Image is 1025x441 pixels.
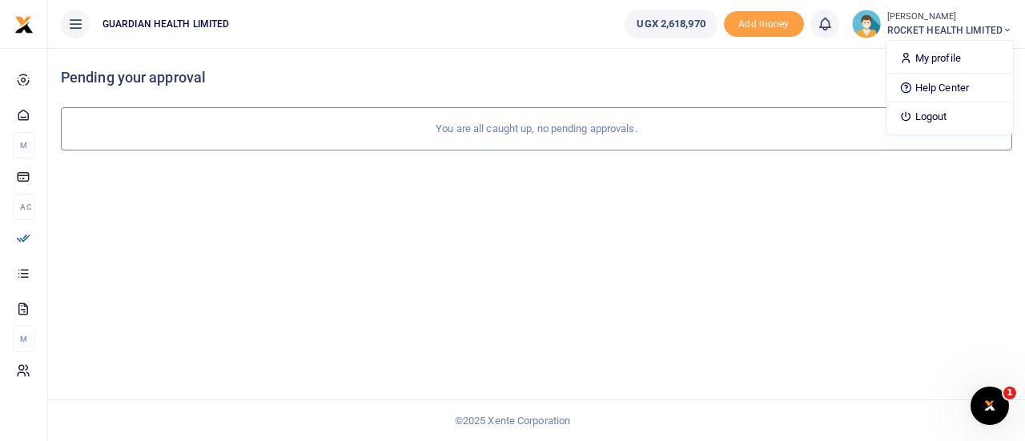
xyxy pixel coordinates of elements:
[14,15,34,34] img: logo-small
[637,16,705,32] span: UGX 2,618,970
[887,23,1012,38] span: ROCKET HEALTH LIMITED
[886,106,1013,128] a: Logout
[724,11,804,38] span: Add money
[13,132,34,158] li: M
[96,17,235,31] span: GUARDIAN HEALTH LIMITED
[14,18,34,30] a: logo-small logo-large logo-large
[1003,387,1016,399] span: 1
[13,194,34,220] li: Ac
[887,10,1012,24] small: [PERSON_NAME]
[724,11,804,38] li: Toup your wallet
[625,10,717,38] a: UGX 2,618,970
[618,10,723,38] li: Wallet ballance
[886,77,1013,99] a: Help Center
[61,69,1012,86] h4: Pending your approval
[61,107,1012,150] div: You are all caught up, no pending approvals.
[852,10,1012,38] a: profile-user [PERSON_NAME] ROCKET HEALTH LIMITED
[852,10,881,38] img: profile-user
[13,326,34,352] li: M
[724,17,804,29] a: Add money
[971,387,1009,425] iframe: Intercom live chat
[886,47,1013,70] a: My profile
